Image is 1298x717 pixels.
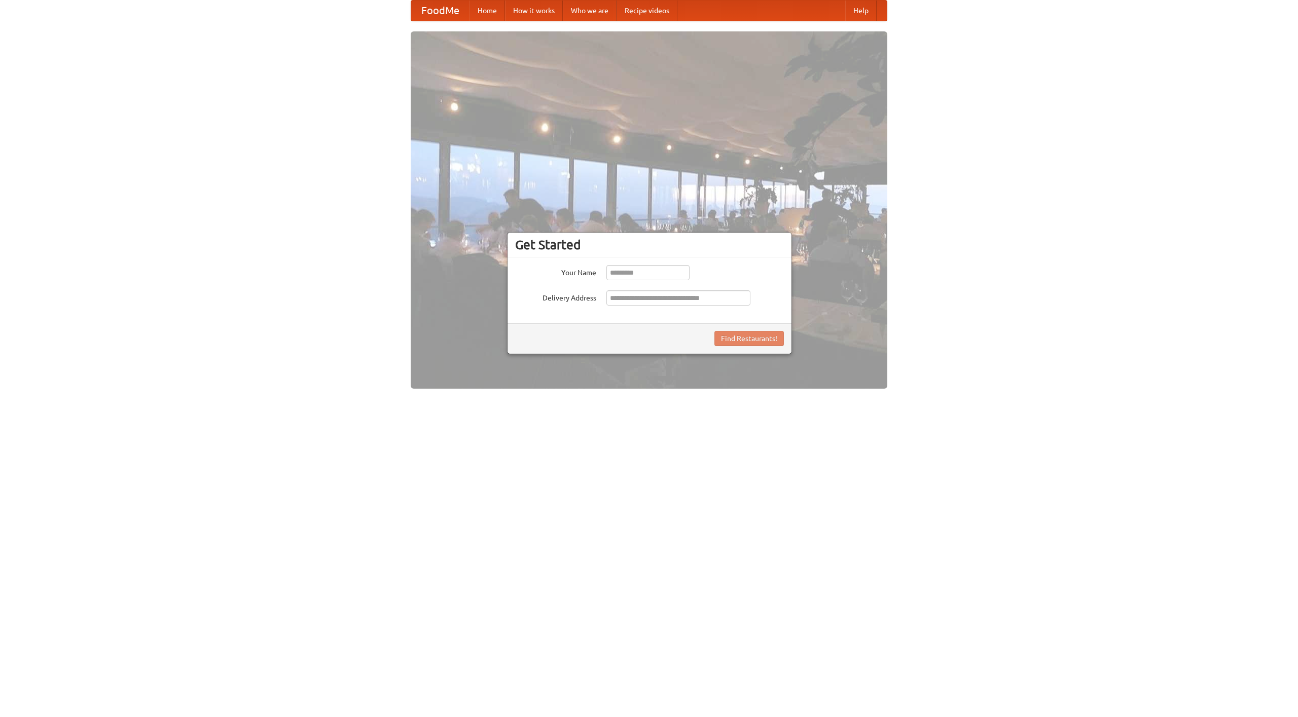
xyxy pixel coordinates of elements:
label: Your Name [515,265,596,278]
a: Help [845,1,877,21]
a: Recipe videos [617,1,677,21]
h3: Get Started [515,237,784,252]
a: How it works [505,1,563,21]
label: Delivery Address [515,290,596,303]
a: Home [470,1,505,21]
a: Who we are [563,1,617,21]
button: Find Restaurants! [714,331,784,346]
a: FoodMe [411,1,470,21]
